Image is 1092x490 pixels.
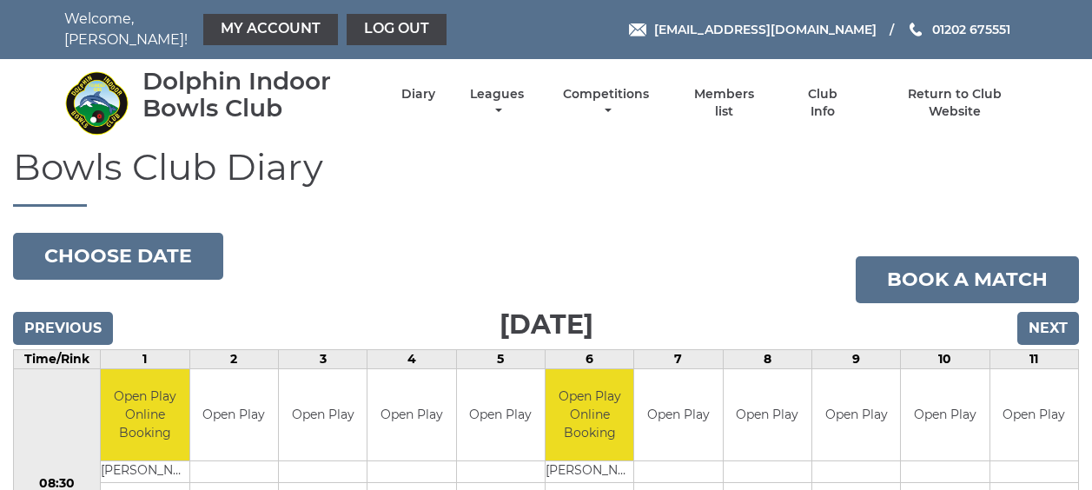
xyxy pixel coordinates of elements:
td: 7 [634,350,723,369]
input: Next [1017,312,1079,345]
td: Open Play [901,369,989,460]
a: Return to Club Website [881,86,1028,120]
input: Previous [13,312,113,345]
a: Members list [684,86,764,120]
td: 11 [989,350,1078,369]
td: 6 [545,350,633,369]
a: Log out [347,14,447,45]
h1: Bowls Club Diary [13,147,1079,207]
td: 1 [101,350,189,369]
td: Open Play [190,369,278,460]
img: Email [629,23,646,36]
td: Open Play [724,369,811,460]
td: Open Play [812,369,900,460]
td: [PERSON_NAME] [101,460,189,482]
a: Phone us 01202 675551 [907,20,1010,39]
img: Phone us [910,23,922,36]
td: Time/Rink [14,350,101,369]
td: 9 [811,350,900,369]
td: 8 [723,350,811,369]
a: Leagues [466,86,528,120]
span: [EMAIL_ADDRESS][DOMAIN_NAME] [654,22,877,37]
a: Email [EMAIL_ADDRESS][DOMAIN_NAME] [629,20,877,39]
span: 01202 675551 [932,22,1010,37]
td: 3 [278,350,367,369]
button: Choose date [13,233,223,280]
td: Open Play [990,369,1078,460]
td: 5 [456,350,545,369]
td: Open Play [279,369,367,460]
td: 2 [189,350,278,369]
td: Open Play [457,369,545,460]
div: Dolphin Indoor Bowls Club [142,68,371,122]
td: [PERSON_NAME] [546,460,633,482]
td: Open Play [634,369,722,460]
nav: Welcome, [PERSON_NAME]! [64,9,451,50]
a: Book a match [856,256,1079,303]
a: My Account [203,14,338,45]
a: Diary [401,86,435,103]
td: 10 [901,350,989,369]
a: Competitions [559,86,654,120]
td: 4 [367,350,456,369]
a: Club Info [795,86,851,120]
img: Dolphin Indoor Bowls Club [64,70,129,136]
td: Open Play [367,369,455,460]
td: Open Play Online Booking [101,369,189,460]
td: Open Play Online Booking [546,369,633,460]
